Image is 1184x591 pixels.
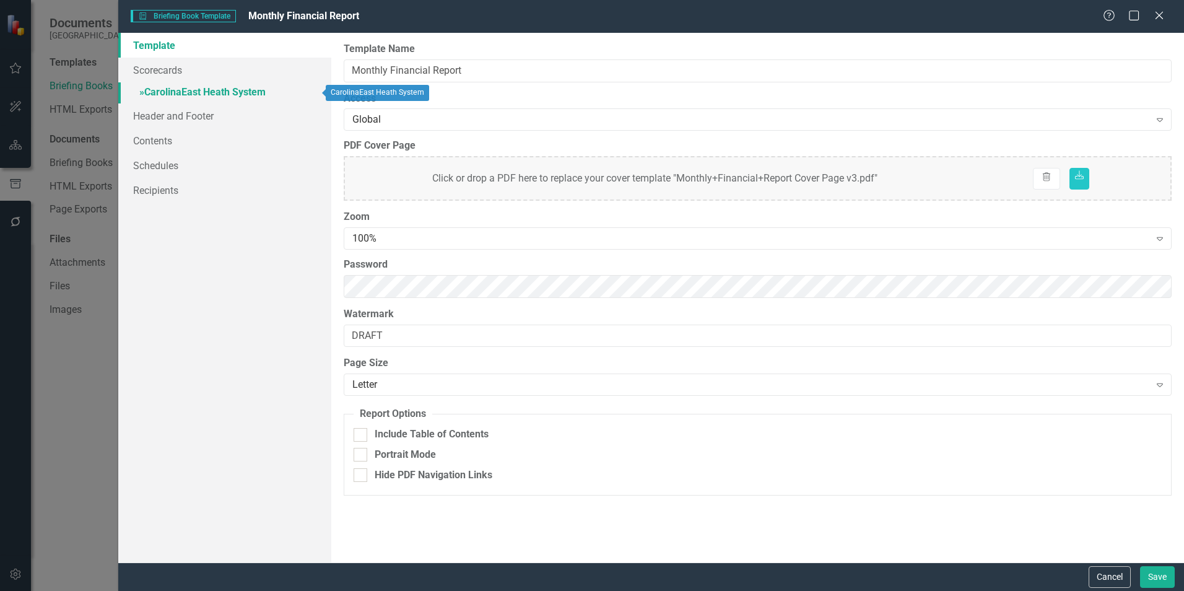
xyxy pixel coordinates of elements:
[326,85,429,101] div: CarolinaEast Heath System
[352,113,1149,127] div: Global
[352,232,1149,246] div: 100%
[375,448,436,462] div: Portrait Mode
[344,92,1172,106] label: Access
[118,128,331,153] a: Contents
[344,139,1172,153] label: PDF Cover Page
[1089,566,1131,588] button: Cancel
[118,58,331,82] a: Scorecards
[352,378,1149,392] div: Letter
[118,82,331,104] a: »CarolinaEast Heath System
[131,10,235,22] span: Briefing Book Template
[344,307,1172,322] label: Watermark
[118,153,331,178] a: Schedules
[118,33,331,58] a: Template
[354,407,432,421] legend: Report Options
[344,42,1172,56] label: Template Name
[118,178,331,203] a: Recipients
[344,258,1172,272] label: Password
[375,468,492,483] div: Hide PDF Navigation Links
[118,103,331,128] a: Header and Footer
[1140,566,1175,588] button: Save
[344,210,1172,224] label: Zoom
[139,86,144,98] span: »
[344,356,1172,370] label: Page Size
[248,10,359,22] span: Monthly Financial Report
[426,165,884,192] div: Click or drop a PDF here to replace your cover template "Monthly+Financial+Report Cover Page v3.pdf"
[375,427,489,442] div: Include Table of Contents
